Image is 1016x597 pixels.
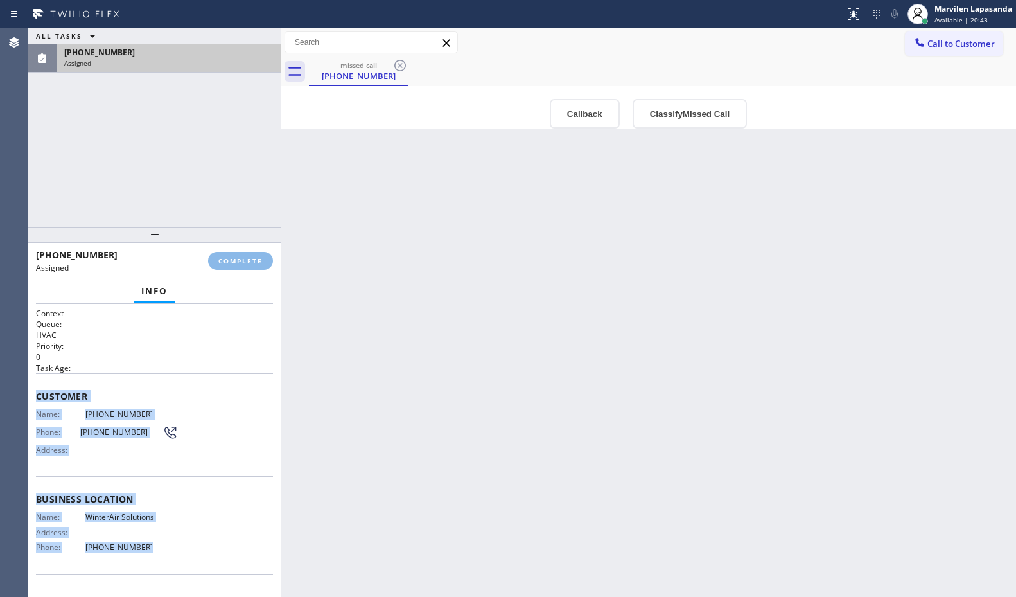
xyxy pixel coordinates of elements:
[85,542,178,552] span: [PHONE_NUMBER]
[36,512,85,522] span: Name:
[310,60,407,70] div: missed call
[36,427,80,437] span: Phone:
[36,409,85,419] span: Name:
[36,528,85,537] span: Address:
[285,32,457,53] input: Search
[927,38,995,49] span: Call to Customer
[28,28,108,44] button: ALL TASKS
[36,330,273,341] p: HVAC
[310,70,407,82] div: [PHONE_NUMBER]
[134,279,175,304] button: Info
[141,285,168,297] span: Info
[550,99,620,129] button: Callback
[886,5,904,23] button: Mute
[208,252,273,270] button: COMPLETE
[36,319,273,330] h2: Queue:
[36,262,69,273] span: Assigned
[36,352,273,362] p: 0
[934,15,988,24] span: Available | 20:43
[36,31,82,40] span: ALL TASKS
[310,57,407,85] div: (480) 744-8013
[36,493,273,505] span: Business location
[36,362,273,373] h2: Task Age:
[85,409,178,419] span: [PHONE_NUMBER]
[36,249,118,261] span: [PHONE_NUMBER]
[934,3,1012,14] div: Marvilen Lapasanda
[36,542,85,552] span: Phone:
[36,390,273,402] span: Customer
[64,58,91,67] span: Assigned
[36,445,85,455] span: Address:
[633,99,747,129] button: ClassifyMissed Call
[36,308,273,319] h1: Context
[85,512,178,522] span: WinterAir Solutions
[64,47,135,58] span: [PHONE_NUMBER]
[218,256,263,265] span: COMPLETE
[80,427,163,437] span: [PHONE_NUMBER]
[36,341,273,352] h2: Priority:
[905,31,1003,56] button: Call to Customer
